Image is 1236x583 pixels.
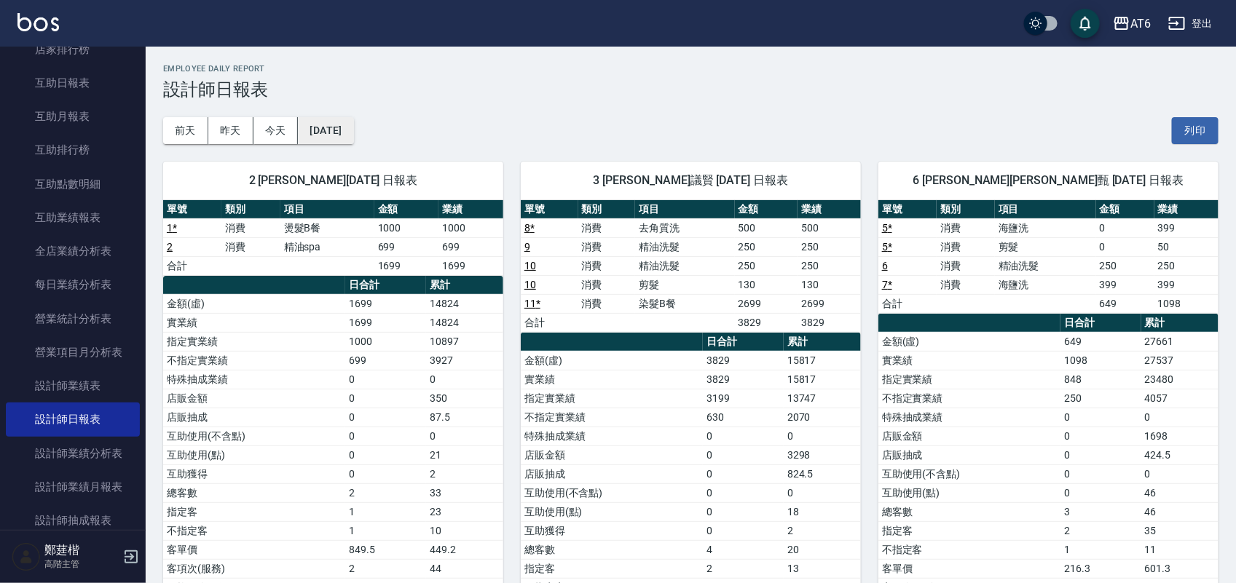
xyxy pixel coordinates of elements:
[784,370,861,389] td: 15817
[878,521,1060,540] td: 指定客
[521,389,703,408] td: 指定實業績
[735,218,798,237] td: 500
[878,559,1060,578] td: 客單價
[163,294,345,313] td: 金額(虛)
[937,237,995,256] td: 消費
[163,370,345,389] td: 特殊抽成業績
[6,33,140,66] a: 店家排行榜
[374,200,439,219] th: 金額
[345,464,425,483] td: 0
[438,237,503,256] td: 699
[578,200,636,219] th: 類別
[703,559,783,578] td: 2
[578,237,636,256] td: 消費
[521,408,703,427] td: 不指定實業績
[426,483,503,502] td: 33
[374,256,439,275] td: 1699
[735,237,798,256] td: 250
[878,332,1060,351] td: 金額(虛)
[1141,314,1219,333] th: 累計
[163,521,345,540] td: 不指定客
[6,133,140,167] a: 互助排行榜
[1060,521,1141,540] td: 2
[995,237,1096,256] td: 剪髮
[1154,237,1219,256] td: 50
[521,540,703,559] td: 總客數
[521,483,703,502] td: 互助使用(不含點)
[703,445,783,464] td: 0
[345,502,425,521] td: 1
[163,559,345,578] td: 客項次(服務)
[426,464,503,483] td: 2
[1141,332,1219,351] td: 27661
[1060,464,1141,483] td: 0
[167,241,173,253] a: 2
[345,276,425,295] th: 日合計
[426,427,503,445] td: 0
[1141,351,1219,370] td: 27537
[438,218,503,237] td: 1000
[538,173,843,188] span: 3 [PERSON_NAME]議賢 [DATE] 日報表
[163,427,345,445] td: 互助使用(不含點)
[6,167,140,201] a: 互助點數明細
[163,313,345,332] td: 實業績
[524,279,536,290] a: 10
[221,218,280,237] td: 消費
[345,540,425,559] td: 849.5
[1060,314,1141,333] th: 日合計
[1060,389,1141,408] td: 250
[1141,445,1219,464] td: 424.5
[345,389,425,408] td: 0
[163,332,345,351] td: 指定實業績
[521,200,861,333] table: a dense table
[521,351,703,370] td: 金額(虛)
[6,470,140,504] a: 設計師業績月報表
[280,218,374,237] td: 燙髮B餐
[995,275,1096,294] td: 海鹽洗
[878,502,1060,521] td: 總客數
[896,173,1201,188] span: 6 [PERSON_NAME][PERSON_NAME]甄 [DATE] 日報表
[703,389,783,408] td: 3199
[784,408,861,427] td: 2070
[1141,483,1219,502] td: 46
[345,294,425,313] td: 1699
[1096,237,1154,256] td: 0
[426,445,503,464] td: 21
[426,370,503,389] td: 0
[735,294,798,313] td: 2699
[6,268,140,301] a: 每日業績分析表
[163,351,345,370] td: 不指定實業績
[1096,275,1154,294] td: 399
[6,66,140,100] a: 互助日報表
[1154,256,1219,275] td: 250
[426,313,503,332] td: 14824
[995,200,1096,219] th: 項目
[878,483,1060,502] td: 互助使用(點)
[1096,200,1154,219] th: 金額
[208,117,253,144] button: 昨天
[163,540,345,559] td: 客單價
[937,256,995,275] td: 消費
[1060,370,1141,389] td: 848
[6,504,140,537] a: 設計師抽成報表
[735,200,798,219] th: 金額
[878,389,1060,408] td: 不指定實業績
[1141,408,1219,427] td: 0
[995,218,1096,237] td: 海鹽洗
[784,540,861,559] td: 20
[635,294,734,313] td: 染髮B餐
[6,201,140,234] a: 互助業績報表
[6,437,140,470] a: 設計師業績分析表
[163,200,503,276] table: a dense table
[1141,370,1219,389] td: 23480
[635,256,734,275] td: 精油洗髮
[426,521,503,540] td: 10
[1060,445,1141,464] td: 0
[1141,464,1219,483] td: 0
[703,351,783,370] td: 3829
[1096,218,1154,237] td: 0
[1096,256,1154,275] td: 250
[163,117,208,144] button: 前天
[635,200,734,219] th: 項目
[798,218,861,237] td: 500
